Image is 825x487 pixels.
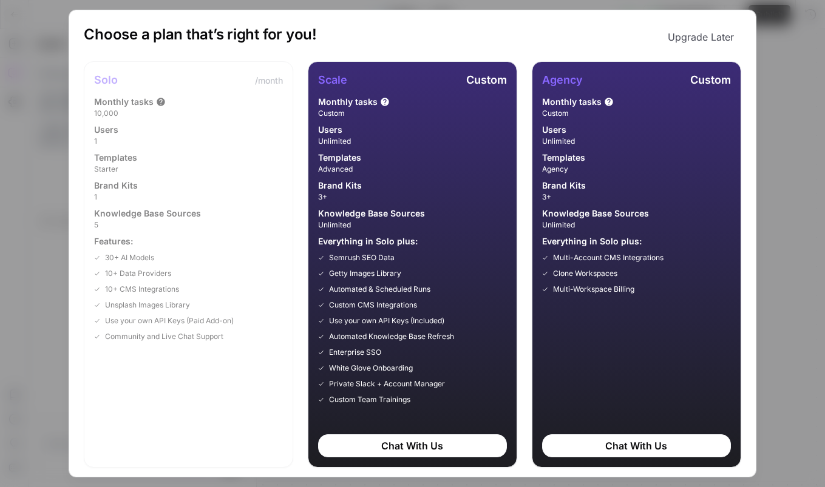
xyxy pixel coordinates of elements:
[553,268,617,279] span: Clone Workspaces
[329,363,413,374] span: White Glove Onboarding
[318,220,507,230] span: Unlimited
[329,284,430,295] span: Automated & Scheduled Runs
[105,300,190,311] span: Unsplash Images Library
[94,180,138,192] span: Brand Kits
[542,192,731,203] span: 3+
[318,136,507,147] span: Unlimited
[553,252,664,263] span: Multi-Account CMS Integrations
[94,152,137,164] span: Templates
[329,378,445,389] span: Private Slack + Account Manager
[329,331,454,342] span: Automated Knowledge Base Refresh
[318,152,361,164] span: Templates
[660,25,741,49] button: Upgrade Later
[542,164,731,175] span: Agency
[94,235,283,247] span: Features:
[94,96,154,108] span: Monthly tasks
[84,25,317,49] h1: Choose a plan that’s right for you!
[318,124,342,136] span: Users
[94,124,118,136] span: Users
[329,252,395,263] span: Semrush SEO Data
[105,331,223,342] span: Community and Live Chat Support
[329,394,410,405] span: Custom Team Trainings
[553,284,634,295] span: Multi-Workspace Billing
[318,72,347,89] h1: Scale
[329,347,381,358] span: Enterprise SSO
[318,108,507,119] span: Custom
[105,315,234,326] span: Use your own API Keys (Paid Add-on)
[94,108,283,119] span: 10,000
[329,268,401,279] span: Getty Images Library
[690,73,731,86] span: Custom
[94,192,283,203] span: 1
[94,72,118,89] h1: Solo
[105,284,179,295] span: 10+ CMS Integrations
[542,124,566,136] span: Users
[542,72,583,89] h1: Agency
[94,207,201,220] span: Knowledge Base Sources
[318,164,507,175] span: Advanced
[318,235,507,247] span: Everything in Solo plus:
[542,152,585,164] span: Templates
[329,300,417,311] span: Custom CMS Integrations
[542,434,731,457] div: Chat With Us
[542,235,731,247] span: Everything in Solo plus:
[105,268,171,279] span: 10+ Data Providers
[318,207,425,220] span: Knowledge Base Sources
[542,136,731,147] span: Unlimited
[542,220,731,230] span: Unlimited
[542,96,602,108] span: Monthly tasks
[542,180,586,192] span: Brand Kits
[542,108,731,119] span: Custom
[94,136,283,147] span: 1
[318,434,507,457] div: Chat With Us
[94,220,283,230] span: 5
[329,315,444,326] span: Use your own API Keys (Included)
[255,75,283,86] span: /month
[466,73,507,86] span: Custom
[94,164,283,175] span: Starter
[318,192,507,203] span: 3+
[318,180,362,192] span: Brand Kits
[318,96,378,108] span: Monthly tasks
[542,207,649,220] span: Knowledge Base Sources
[105,252,154,263] span: 30+ AI Models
